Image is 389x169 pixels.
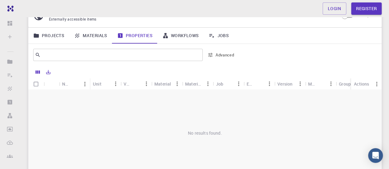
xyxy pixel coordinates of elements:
div: Engine [247,78,255,90]
a: Properties [112,28,157,44]
a: Register [351,2,382,15]
div: Material [154,78,171,90]
a: Projects [28,28,69,44]
button: Sort [70,79,80,89]
div: Groups [339,78,353,90]
span: Externally accessible items [49,17,97,21]
div: Name [59,78,90,90]
a: Login [323,2,346,15]
img: logo [5,6,14,12]
div: Actions [351,78,382,90]
a: Materials [69,28,112,44]
button: Advanced [205,50,237,60]
div: Model [305,78,336,90]
div: Unit [90,78,121,90]
div: Job [216,78,223,90]
button: Menu [372,79,382,89]
button: Menu [203,79,213,89]
a: Jobs [204,28,234,44]
button: Menu [141,79,151,89]
div: Open Intercom Messenger [368,148,383,163]
div: Name [62,78,70,90]
a: Workflows [157,28,204,44]
div: Value [124,78,132,90]
button: Menu [172,79,182,89]
div: Model [308,78,316,90]
button: Sort [316,79,326,89]
button: Menu [326,79,336,89]
button: Menu [295,79,305,89]
div: Engine [244,78,274,90]
button: Menu [264,79,274,89]
button: Sort [132,79,141,89]
button: Columns [33,67,43,77]
div: Actions [354,78,369,90]
button: Sort [255,79,264,89]
div: Material Formula [182,78,213,90]
div: Icon [44,78,59,90]
div: Version [277,78,292,90]
div: Unit [93,78,101,90]
div: Material Formula [185,78,203,90]
div: Value [121,78,151,90]
button: Menu [111,79,121,89]
button: Menu [80,79,90,89]
button: Menu [234,79,244,89]
div: Version [274,78,305,90]
div: Job [213,78,244,90]
div: Material [151,78,182,90]
button: Export [43,67,54,77]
